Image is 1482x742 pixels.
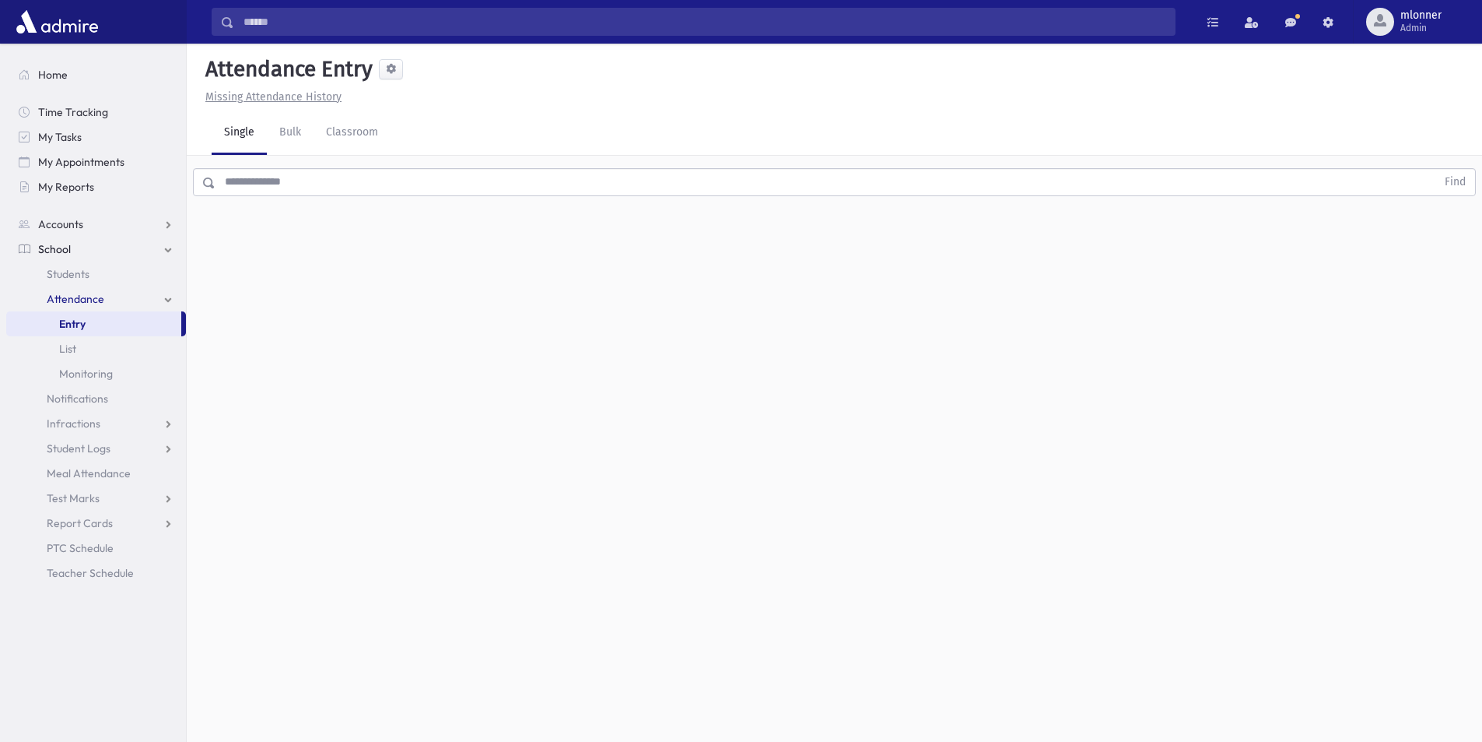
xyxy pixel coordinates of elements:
a: Report Cards [6,511,186,536]
a: Entry [6,311,181,336]
a: Notifications [6,386,186,411]
a: My Reports [6,174,186,199]
a: My Tasks [6,125,186,149]
a: Students [6,262,186,287]
a: Test Marks [6,486,186,511]
img: AdmirePro [12,6,102,37]
span: My Appointments [38,155,124,169]
span: List [59,342,76,356]
u: Missing Attendance History [205,90,342,104]
a: Monitoring [6,361,186,386]
a: Classroom [314,111,391,155]
a: Single [212,111,267,155]
a: My Appointments [6,149,186,174]
span: Accounts [38,217,83,231]
span: Notifications [47,392,108,406]
span: My Reports [38,180,94,194]
span: Meal Attendance [47,466,131,480]
a: Attendance [6,287,186,311]
span: Admin [1400,22,1442,34]
a: List [6,336,186,361]
a: Accounts [6,212,186,237]
a: School [6,237,186,262]
a: Time Tracking [6,100,186,125]
a: Infractions [6,411,186,436]
span: Entry [59,317,86,331]
span: Students [47,267,89,281]
span: Student Logs [47,441,110,455]
span: Teacher Schedule [47,566,134,580]
a: Bulk [267,111,314,155]
a: Meal Attendance [6,461,186,486]
button: Find [1435,169,1475,195]
span: Attendance [47,292,104,306]
h5: Attendance Entry [199,56,373,83]
a: Home [6,62,186,87]
a: Missing Attendance History [199,90,342,104]
a: PTC Schedule [6,536,186,561]
span: School [38,242,71,256]
span: Monitoring [59,367,113,381]
span: PTC Schedule [47,541,114,555]
span: Report Cards [47,516,113,530]
span: My Tasks [38,130,82,144]
a: Teacher Schedule [6,561,186,586]
span: mlonner [1400,9,1442,22]
span: Home [38,68,68,82]
span: Test Marks [47,491,100,505]
span: Time Tracking [38,105,108,119]
input: Search [234,8,1175,36]
span: Infractions [47,417,100,431]
a: Student Logs [6,436,186,461]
